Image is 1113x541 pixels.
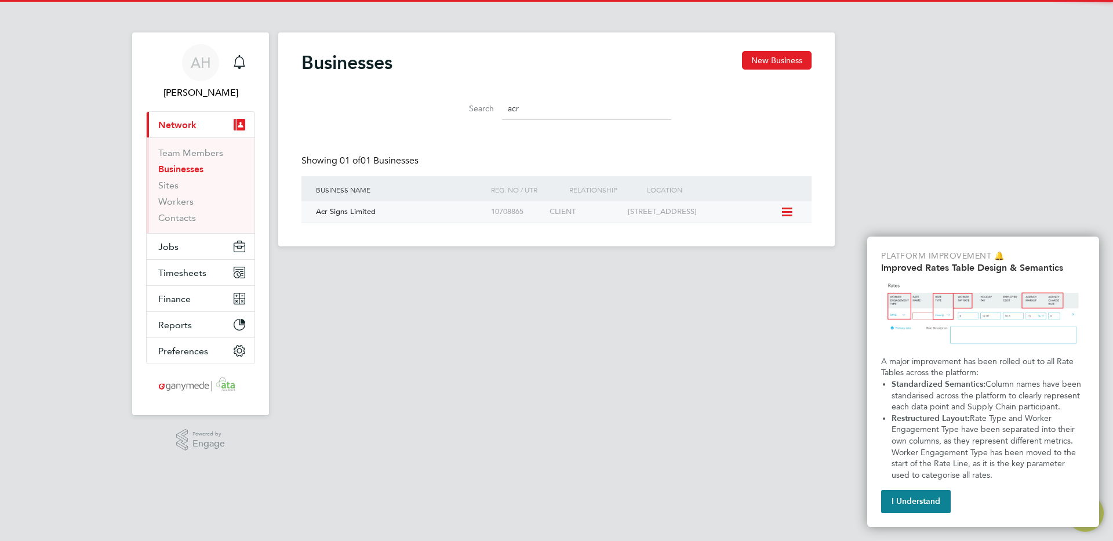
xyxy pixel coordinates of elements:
[442,103,494,114] label: Search
[742,51,812,70] button: New Business
[881,490,951,513] button: I Understand
[892,379,985,389] strong: Standardized Semantics:
[892,413,1078,480] span: Rate Type and Worker Engagement Type have been separated into their own columns, as they represen...
[146,86,255,100] span: Allison Hagues
[146,44,255,100] a: Go to account details
[132,32,269,415] nav: Main navigation
[316,206,376,216] span: Acr Signs Limited
[158,119,197,130] span: Network
[301,155,421,167] div: Showing
[158,346,208,357] span: Preferences
[881,250,1085,262] p: Platform Improvement 🔔
[158,180,179,191] a: Sites
[158,212,196,223] a: Contacts
[488,176,566,203] div: Reg. No / UTR
[625,201,781,223] div: [STREET_ADDRESS]
[892,413,970,423] strong: Restructured Layout:
[301,51,392,74] h2: Businesses
[158,196,194,207] a: Workers
[488,201,547,223] div: 10708865
[340,155,419,166] span: 01 Businesses
[502,97,671,120] input: Business name or registration number
[644,176,800,203] div: Location
[191,55,211,70] span: AH
[881,356,1085,379] p: A major improvement has been rolled out to all Rate Tables across the platform:
[158,147,223,158] a: Team Members
[158,319,192,331] span: Reports
[158,164,203,175] a: Businesses
[566,176,644,203] div: Relationship
[881,262,1085,273] h2: Improved Rates Table Design & Semantics
[158,267,206,278] span: Timesheets
[192,429,225,439] span: Powered by
[158,293,191,304] span: Finance
[155,376,246,394] img: ganymedesolutions-logo-retina.png
[146,376,255,394] a: Go to home page
[158,241,179,252] span: Jobs
[313,176,488,203] div: Business Name
[547,201,624,223] div: CLIENT
[340,155,361,166] span: 01 of
[881,278,1085,351] img: Updated Rates Table Design & Semantics
[867,237,1099,527] div: Improved Rate Table Semantics
[192,439,225,449] span: Engage
[892,379,1083,412] span: Column names have been standarised across the platform to clearly represent each data point and S...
